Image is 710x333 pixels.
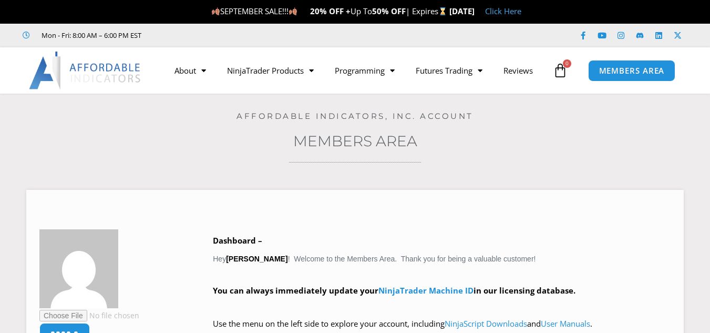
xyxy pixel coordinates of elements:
[39,29,141,42] span: Mon - Fri: 8:00 AM – 6:00 PM EST
[537,55,583,86] a: 0
[485,6,521,16] a: Click Here
[588,60,676,82] a: MEMBERS AREA
[372,6,406,16] strong: 50% OFF
[378,285,474,296] a: NinjaTrader Machine ID
[217,58,324,83] a: NinjaTrader Products
[213,235,262,246] b: Dashboard –
[445,318,527,329] a: NinjaScript Downloads
[212,7,220,15] img: 🍂
[164,58,217,83] a: About
[164,58,550,83] nav: Menu
[213,285,575,296] strong: You can always immediately update your in our licensing database.
[599,67,665,75] span: MEMBERS AREA
[310,6,351,16] strong: 20% OFF +
[39,229,118,308] img: 751cf3389e43828ef84dd969f132b3f92d2860664ef1b1c86838fd2e40ef6a89
[29,52,142,89] img: LogoAI | Affordable Indicators – NinjaTrader
[541,318,590,329] a: User Manuals
[293,132,417,150] a: Members Area
[439,7,447,15] img: ⌛
[449,6,475,16] strong: [DATE]
[211,6,449,16] span: SEPTEMBER SALE!!! Up To | Expires
[226,255,287,263] strong: [PERSON_NAME]
[289,7,297,15] img: 🍂
[405,58,493,83] a: Futures Trading
[324,58,405,83] a: Programming
[493,58,543,83] a: Reviews
[156,30,314,41] iframe: Customer reviews powered by Trustpilot
[563,59,571,68] span: 0
[236,111,474,121] a: Affordable Indicators, Inc. Account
